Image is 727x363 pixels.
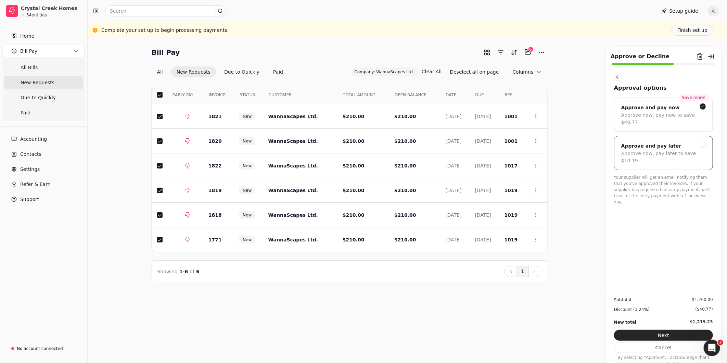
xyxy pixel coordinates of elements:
div: No account connected [17,346,63,352]
span: $210.00 [394,212,416,218]
a: Contacts [3,147,85,161]
span: 1001 [505,138,518,144]
span: $210.00 [343,114,365,119]
a: All Bills [4,61,83,74]
button: Bill Pay [3,44,85,58]
span: $210.00 [394,138,416,144]
span: New [243,212,252,218]
span: DUE [475,92,484,98]
span: Paid [21,109,30,116]
div: Invoice filter options [152,66,289,77]
span: OPEN BALANCE [395,92,427,98]
span: Company: WannaScapes Ltd. [355,69,414,75]
span: 1001 [505,114,518,119]
span: [DATE] [475,114,491,119]
div: Complete your set up to begin processing payments. [101,27,229,34]
span: INVOICE [209,92,226,98]
span: CUSTOMER [269,92,292,98]
div: Crystal Creek Homes [21,5,81,12]
div: Approve now, pay now to save $40.77 [621,112,706,126]
span: New [243,187,252,193]
div: 6 [528,47,534,52]
button: Next [614,330,713,341]
span: [DATE] [475,188,491,193]
span: 3 [718,340,723,345]
button: Batch (6) [523,47,534,58]
span: WannaScapes Ltd. [268,188,318,193]
a: Accounting [3,132,85,146]
span: [DATE] [445,212,461,218]
div: Approve or Decline [611,52,669,61]
span: WannaScapes Ltd. [268,212,318,218]
span: 1 - 6 [179,269,188,274]
span: Home [20,33,34,40]
div: Save more! [679,94,709,101]
button: Clear All [422,66,442,77]
button: Company: WannaScapes Ltd. [351,67,418,76]
span: $210.00 [343,212,365,218]
span: $210.00 [394,188,416,193]
span: [DATE] [445,188,461,193]
span: 1820 [208,138,222,144]
button: Sort [509,47,520,58]
span: $210.00 [394,237,416,242]
span: New [243,113,252,120]
div: $1,219.23 [690,319,713,325]
a: Settings [3,162,85,176]
span: Contacts [20,151,41,158]
div: Approve and pay later [621,142,681,150]
span: All Bills [21,64,38,71]
span: STATUS [240,92,255,98]
div: 54 entities [26,13,47,17]
button: Cancel [614,342,713,353]
span: $210.00 [394,163,416,168]
span: WannaScapes Ltd. [268,114,318,119]
div: ($40.77) [696,306,713,312]
span: DATE [446,92,456,98]
span: 1019 [505,212,518,218]
button: Support [3,192,85,206]
span: Support [20,196,39,203]
button: 1 [517,266,529,277]
a: Home [3,29,85,43]
span: 1771 [208,237,222,242]
span: New [243,237,252,243]
button: All [152,66,168,77]
span: WannaScapes Ltd. [268,138,318,144]
span: New Requests [21,79,54,86]
span: Due to Quickly [21,94,56,101]
span: EARLY PAY [173,92,193,98]
p: Your supplier will get an email notifying them that you've approved their invoices. If your suppl... [614,174,713,205]
button: Finish set up [672,25,713,36]
button: New Requests [171,66,216,77]
button: Setup guide [656,5,704,16]
button: Paid [268,66,289,77]
span: [DATE] [475,212,491,218]
button: Refer & Earn [3,177,85,191]
input: Search [105,5,226,16]
button: Column visibility settings [507,66,547,77]
div: New total [614,319,636,326]
span: 1822 [208,163,222,168]
button: More [536,47,547,58]
span: [DATE] [475,138,491,144]
span: Settings [20,166,40,173]
a: Due to Quickly [4,91,83,104]
span: of [190,269,194,274]
a: New Requests [4,76,83,89]
h2: Bill Pay [152,47,180,58]
span: New [243,138,252,144]
div: Discount (3.24%) [614,306,650,313]
span: 1017 [505,163,518,168]
span: [DATE] [475,237,491,242]
span: WannaScapes Ltd. [268,237,318,242]
span: WannaScapes Ltd. [268,163,318,168]
span: 1818 [208,212,222,218]
span: [DATE] [445,138,461,144]
div: Subtotal [614,297,631,303]
span: 1819 [208,188,222,193]
button: Deselect all on page [444,66,504,77]
span: [DATE] [445,237,461,242]
button: Due to Quickly [219,66,265,77]
iframe: Intercom live chat [704,340,720,356]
